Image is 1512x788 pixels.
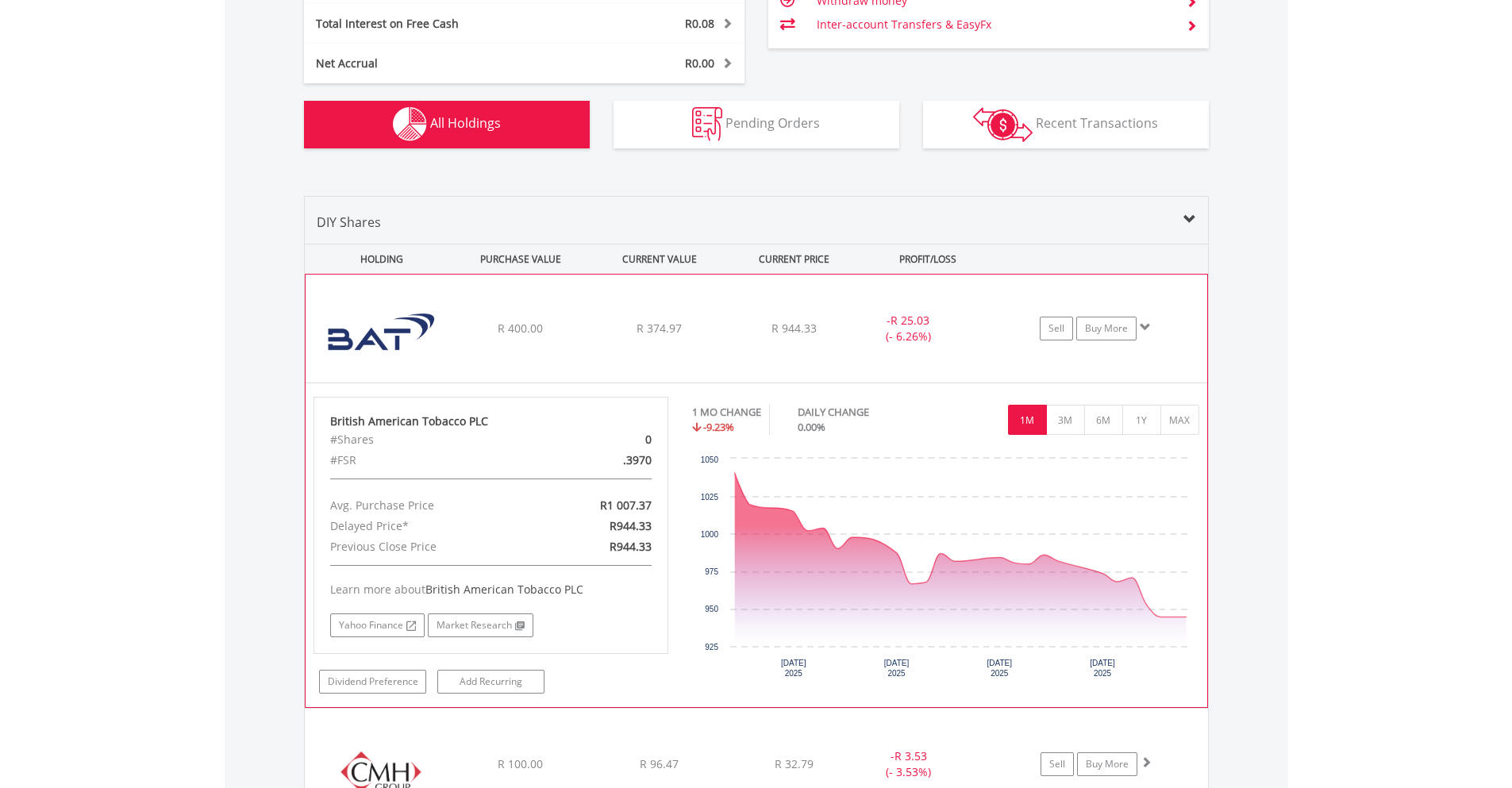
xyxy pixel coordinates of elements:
[1046,405,1085,435] button: 3M
[705,567,718,576] text: 975
[798,405,925,420] div: DAILY CHANGE
[453,244,589,274] div: PURCHASE VALUE
[304,16,561,32] div: Total Interest on Free Cash
[318,450,548,471] div: #FSR
[330,613,425,637] a: Yahoo Finance
[703,420,734,434] span: -9.23%
[1122,405,1161,435] button: 1Y
[895,748,927,763] span: R 3.53
[319,670,426,694] a: Dividend Preference
[610,539,652,554] span: R944.33
[498,756,543,771] span: R 100.00
[817,13,1173,37] td: Inter-account Transfers & EasyFx
[781,659,806,678] text: [DATE] 2025
[1008,405,1047,435] button: 1M
[1160,405,1199,435] button: MAX
[1084,405,1123,435] button: 6M
[849,748,969,780] div: - (- 3.53%)
[692,405,761,420] div: 1 MO CHANGE
[891,313,929,328] span: R 25.03
[692,451,1198,689] svg: Interactive chart
[987,659,1013,678] text: [DATE] 2025
[1077,752,1137,776] a: Buy More
[701,493,719,502] text: 1025
[701,456,719,464] text: 1050
[306,244,450,274] div: HOLDING
[730,244,856,274] div: CURRENT PRICE
[1076,317,1137,340] a: Buy More
[614,101,899,148] button: Pending Orders
[848,313,968,344] div: - (- 6.26%)
[884,659,910,678] text: [DATE] 2025
[705,605,718,613] text: 950
[1040,317,1073,340] a: Sell
[610,518,652,533] span: R944.33
[318,429,548,450] div: #Shares
[304,56,561,71] div: Net Accrual
[860,244,996,274] div: PROFIT/LOSS
[314,294,450,379] img: EQU.ZA.BTI.png
[498,321,543,336] span: R 400.00
[640,756,679,771] span: R 96.47
[330,413,652,429] div: British American Tobacco PLC
[330,582,652,598] div: Learn more about
[317,213,381,231] span: DIY Shares
[318,536,548,557] div: Previous Close Price
[771,321,817,336] span: R 944.33
[798,420,825,434] span: 0.00%
[1036,114,1158,132] span: Recent Transactions
[701,530,719,539] text: 1000
[318,495,548,516] div: Avg. Purchase Price
[725,114,820,132] span: Pending Orders
[692,107,722,141] img: pending_instructions-wht.png
[592,244,728,274] div: CURRENT VALUE
[393,107,427,141] img: holdings-wht.png
[425,582,583,597] span: British American Tobacco PLC
[318,516,548,536] div: Delayed Price*
[304,101,590,148] button: All Holdings
[1041,752,1074,776] a: Sell
[600,498,652,513] span: R1 007.37
[923,101,1209,148] button: Recent Transactions
[705,643,718,652] text: 925
[637,321,682,336] span: R 374.97
[973,107,1033,142] img: transactions-zar-wht.png
[428,613,533,637] a: Market Research
[430,114,501,132] span: All Holdings
[775,756,814,771] span: R 32.79
[548,429,664,450] div: 0
[685,16,714,31] span: R0.08
[685,56,714,71] span: R0.00
[548,450,664,471] div: .3970
[437,670,544,694] a: Add Recurring
[1090,659,1115,678] text: [DATE] 2025
[692,451,1199,689] div: Chart. Highcharts interactive chart.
